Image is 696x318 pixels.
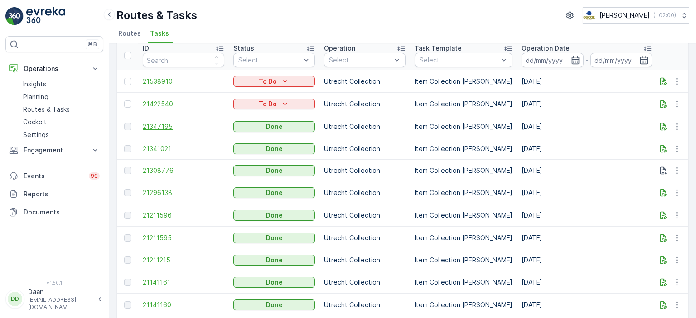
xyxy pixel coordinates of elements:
[143,122,224,131] span: 21347195
[517,227,657,249] td: [DATE]
[266,188,283,197] p: Done
[266,144,283,153] p: Done
[233,44,254,53] p: Status
[23,80,46,89] p: Insights
[143,300,224,309] a: 21141160
[415,300,512,309] p: Item Collection [PERSON_NAME]
[653,12,676,19] p: ( +02:00 )
[116,8,197,23] p: Routes & Tasks
[415,77,512,86] p: Item Collection [PERSON_NAME]
[5,287,103,311] button: DDDaan[EMAIL_ADDRESS][DOMAIN_NAME]
[28,296,93,311] p: [EMAIL_ADDRESS][DOMAIN_NAME]
[124,279,131,286] div: Toggle Row Selected
[8,292,22,306] div: DD
[415,278,512,287] p: Item Collection [PERSON_NAME]
[233,255,315,266] button: Done
[24,171,83,180] p: Events
[517,115,657,138] td: [DATE]
[143,44,149,53] p: ID
[124,189,131,196] div: Toggle Row Selected
[517,160,657,181] td: [DATE]
[5,141,103,159] button: Engagement
[124,301,131,309] div: Toggle Row Selected
[266,233,283,242] p: Done
[324,233,406,242] p: Utrecht Collection
[517,70,657,93] td: [DATE]
[259,100,277,109] p: To Do
[415,211,512,220] p: Item Collection [PERSON_NAME]
[266,166,283,175] p: Done
[415,256,512,265] p: Item Collection [PERSON_NAME]
[124,212,131,219] div: Toggle Row Selected
[143,278,224,287] a: 21141161
[24,190,100,199] p: Reports
[233,299,315,310] button: Done
[143,188,224,197] a: 21296138
[590,53,652,67] input: dd/mm/yyyy
[124,123,131,130] div: Toggle Row Selected
[517,93,657,115] td: [DATE]
[124,145,131,152] div: Toggle Row Selected
[143,100,224,109] span: 21422540
[324,44,355,53] p: Operation
[5,280,103,285] span: v 1.50.1
[324,256,406,265] p: Utrecht Collection
[517,271,657,294] td: [DATE]
[415,144,512,153] p: Item Collection [PERSON_NAME]
[324,144,406,153] p: Utrecht Collection
[522,44,570,53] p: Operation Date
[26,7,65,25] img: logo_light-DOdMpM7g.png
[143,256,224,265] span: 21211215
[233,277,315,288] button: Done
[583,10,596,20] img: basis-logo_rgb2x.png
[5,203,103,221] a: Documents
[233,76,315,87] button: To Do
[517,294,657,316] td: [DATE]
[324,188,406,197] p: Utrecht Collection
[143,144,224,153] span: 21341021
[415,44,462,53] p: Task Template
[583,7,689,24] button: [PERSON_NAME](+02:00)
[5,60,103,78] button: Operations
[143,77,224,86] a: 21538910
[19,116,103,128] a: Cockpit
[143,211,224,220] a: 21211596
[19,103,103,116] a: Routes & Tasks
[233,165,315,176] button: Done
[24,208,100,217] p: Documents
[233,99,315,109] button: To Do
[517,249,657,271] td: [DATE]
[522,53,584,67] input: dd/mm/yyyy
[517,204,657,227] td: [DATE]
[266,300,283,309] p: Done
[329,56,391,65] p: Select
[238,56,301,65] p: Select
[124,167,131,174] div: Toggle Row Selected
[233,143,315,154] button: Done
[517,181,657,204] td: [DATE]
[143,53,224,67] input: Search
[23,105,70,114] p: Routes & Tasks
[415,188,512,197] p: Item Collection [PERSON_NAME]
[19,128,103,141] a: Settings
[324,166,406,175] p: Utrecht Collection
[143,166,224,175] span: 21308776
[266,256,283,265] p: Done
[599,11,650,20] p: [PERSON_NAME]
[517,138,657,160] td: [DATE]
[585,55,589,66] p: -
[324,278,406,287] p: Utrecht Collection
[324,77,406,86] p: Utrecht Collection
[233,121,315,132] button: Done
[23,92,48,101] p: Planning
[124,100,131,108] div: Toggle Row Selected
[19,90,103,103] a: Planning
[24,64,85,73] p: Operations
[259,77,277,86] p: To Do
[233,210,315,221] button: Done
[266,122,283,131] p: Done
[150,29,169,38] span: Tasks
[28,287,93,296] p: Daan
